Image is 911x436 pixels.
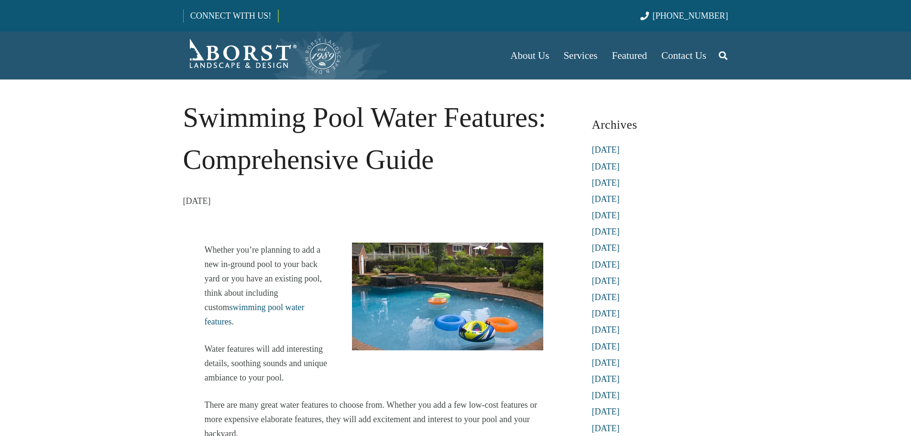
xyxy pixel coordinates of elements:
[183,194,211,208] time: 14 April 2014 at 10:59:21 America/New_York
[563,50,597,61] span: Services
[592,178,620,188] a: [DATE]
[592,276,620,286] a: [DATE]
[592,162,620,171] a: [DATE]
[640,11,728,21] a: [PHONE_NUMBER]
[592,194,620,204] a: [DATE]
[184,4,278,27] a: CONNECT WITH US!
[612,50,647,61] span: Featured
[653,11,728,21] span: [PHONE_NUMBER]
[205,243,543,329] p: Whether you’re planning to add a new in-ground pool to your back yard or you have an existing poo...
[592,260,620,269] a: [DATE]
[503,32,556,79] a: About Us
[592,391,620,400] a: [DATE]
[556,32,604,79] a: Services
[592,407,620,416] a: [DATE]
[661,50,706,61] span: Contact Us
[592,374,620,384] a: [DATE]
[352,243,543,350] img: Swimming Pool Water Features
[592,114,728,135] h3: Archives
[592,342,620,351] a: [DATE]
[183,97,565,181] h1: Swimming Pool Water Features: Comprehensive Guide
[605,32,654,79] a: Featured
[592,243,620,253] a: [DATE]
[713,44,733,67] a: Search
[592,145,620,155] a: [DATE]
[205,302,305,326] a: swimming pool water features
[592,358,620,368] a: [DATE]
[510,50,549,61] span: About Us
[592,227,620,236] a: [DATE]
[592,309,620,318] a: [DATE]
[592,424,620,433] a: [DATE]
[205,342,543,385] p: Water features will add interesting details, soothing sounds and unique ambiance to your pool.
[592,292,620,302] a: [DATE]
[592,211,620,220] a: [DATE]
[654,32,713,79] a: Contact Us
[183,36,342,75] a: Borst-Logo
[592,325,620,335] a: [DATE]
